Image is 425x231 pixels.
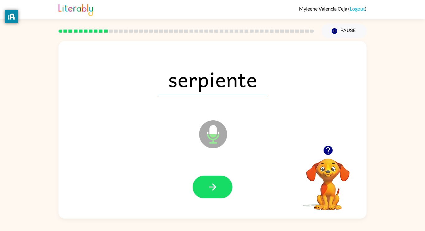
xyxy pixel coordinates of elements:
div: ( ) [299,6,367,12]
span: serpiente [159,63,267,95]
button: privacy banner [5,10,18,23]
img: Literably [58,2,93,16]
button: Pause [321,24,367,38]
a: Logout [350,6,365,12]
video: Your browser must support playing .mp4 files to use Literably. Please try using another browser. [297,149,359,211]
span: Myleene Valencia Ceja [299,6,348,12]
